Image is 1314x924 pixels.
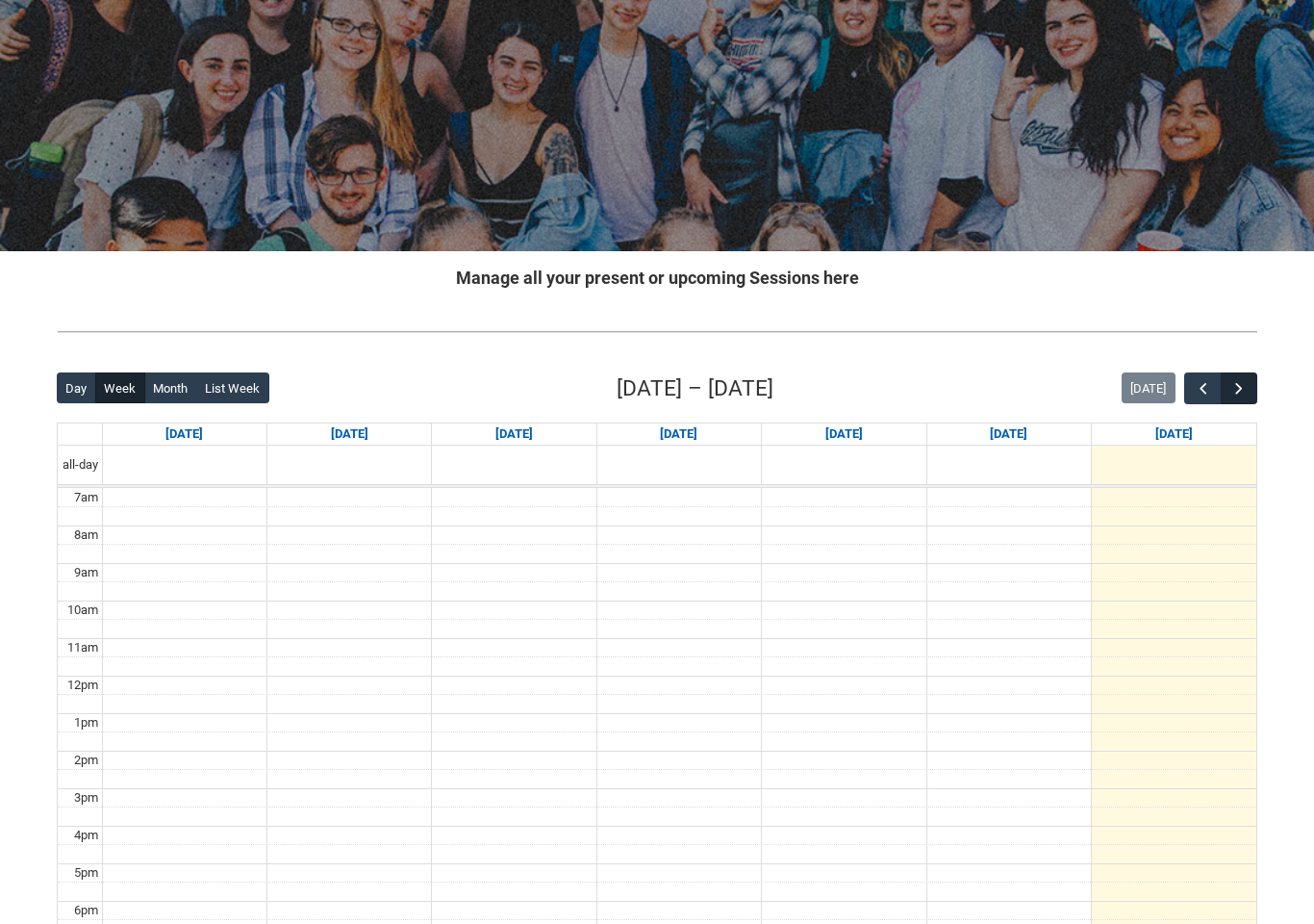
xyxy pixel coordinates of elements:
[63,639,102,656] div: 11am
[1122,372,1175,403] button: [DATE]
[70,752,102,769] div: 2pm
[70,864,102,882] div: 5pm
[70,902,102,919] div: 6pm
[70,564,102,581] div: 9am
[70,789,102,807] div: 3pm
[656,423,701,445] a: Go to September 3, 2025
[70,526,102,544] div: 8am
[63,677,102,694] div: 12pm
[57,267,1257,291] h2: Manage all your present or upcoming Sessions here
[70,714,102,731] div: 1pm
[70,489,102,506] div: 7am
[63,602,102,619] div: 10am
[57,372,96,403] button: Day
[986,423,1031,445] a: Go to September 5, 2025
[327,423,372,445] a: Go to September 1, 2025
[196,372,269,403] button: List Week
[59,456,102,474] span: all-day
[821,423,867,445] a: Go to September 4, 2025
[162,423,207,445] a: Go to August 31, 2025
[57,321,1257,342] img: REDU_GREY_LINE
[492,423,537,445] a: Go to September 2, 2025
[1151,423,1197,445] a: Go to September 6, 2025
[1184,372,1221,404] button: Previous Week
[70,827,102,844] div: 4pm
[144,372,197,403] button: Month
[95,372,145,403] button: Week
[1221,372,1257,404] button: Next Week
[617,373,773,403] h2: [DATE] – [DATE]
